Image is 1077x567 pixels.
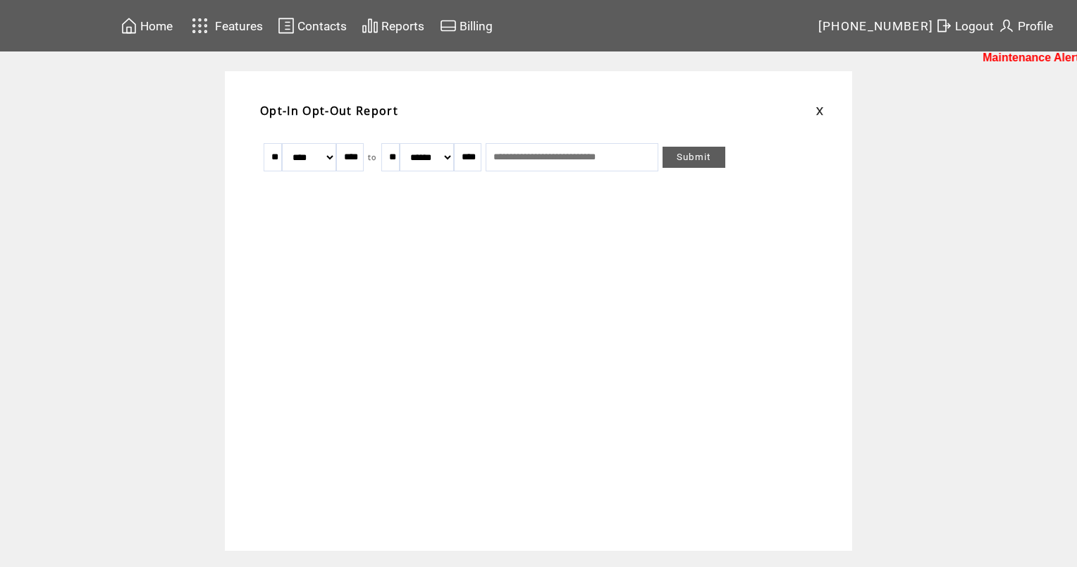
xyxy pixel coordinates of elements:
a: Contacts [276,15,349,37]
a: Home [118,15,175,37]
a: Reports [359,15,426,37]
span: [PHONE_NUMBER] [818,19,934,33]
span: Logout [955,19,994,33]
a: Billing [438,15,495,37]
span: to [368,152,377,162]
span: Home [140,19,173,33]
img: home.svg [121,17,137,35]
img: features.svg [187,14,212,37]
img: creidtcard.svg [440,17,457,35]
a: Submit [663,147,725,168]
img: exit.svg [935,17,952,35]
img: contacts.svg [278,17,295,35]
a: Features [185,12,265,39]
a: Profile [996,15,1055,37]
img: chart.svg [362,17,379,35]
img: profile.svg [998,17,1015,35]
span: Features [215,19,263,33]
span: Opt-In Opt-Out Report [260,103,398,118]
span: Profile [1018,19,1053,33]
span: Contacts [297,19,347,33]
span: Billing [460,19,493,33]
span: Reports [381,19,424,33]
a: Logout [933,15,996,37]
